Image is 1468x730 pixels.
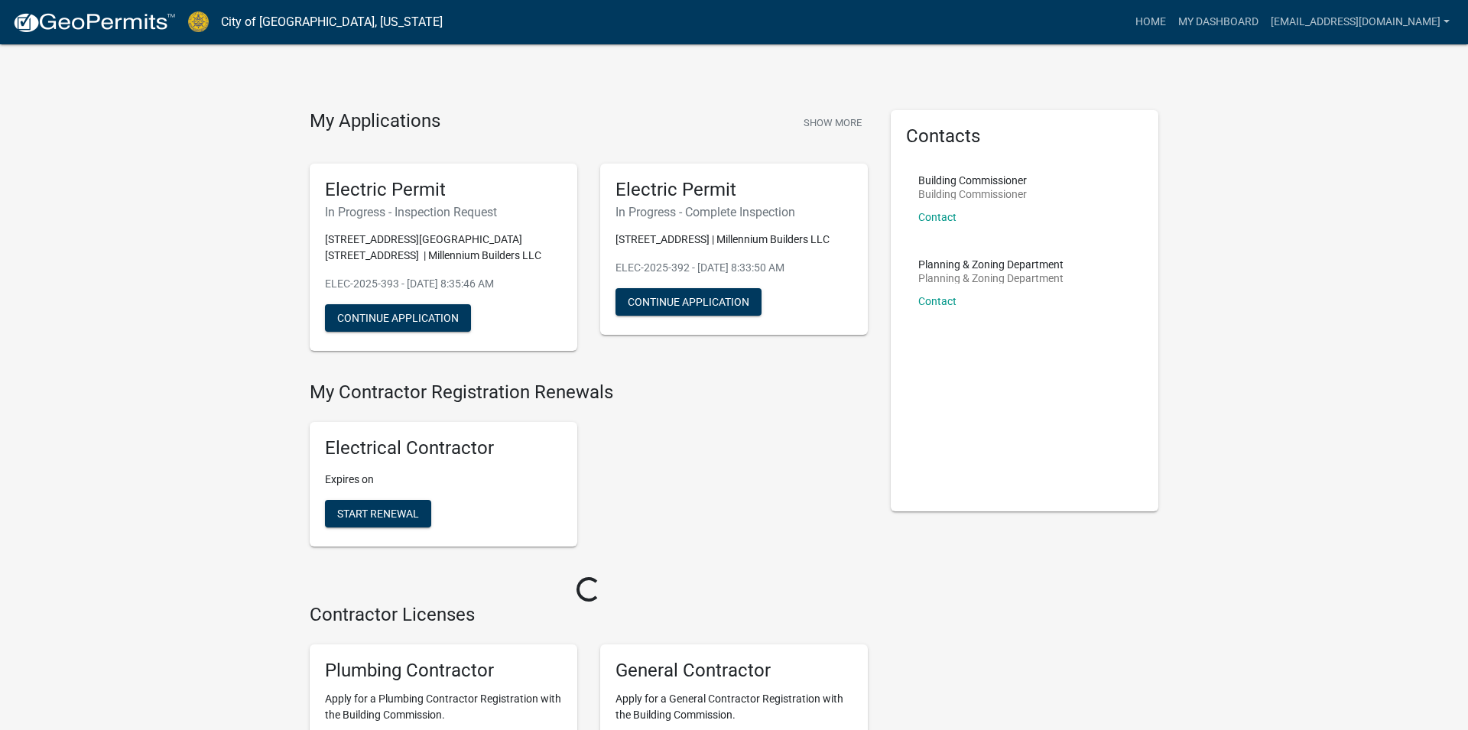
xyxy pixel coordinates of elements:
[325,500,431,527] button: Start Renewal
[615,260,853,276] p: ELEC-2025-392 - [DATE] 8:33:50 AM
[325,179,562,201] h5: Electric Permit
[918,273,1064,284] p: Planning & Zoning Department
[325,304,471,332] button: Continue Application
[325,232,562,264] p: [STREET_ADDRESS][GEOGRAPHIC_DATA][STREET_ADDRESS] | Millennium Builders LLC
[325,691,562,723] p: Apply for a Plumbing Contractor Registration with the Building Commission.
[325,437,562,459] h5: Electrical Contractor
[310,604,868,626] h4: Contractor Licenses
[615,288,762,316] button: Continue Application
[1129,8,1172,37] a: Home
[325,205,562,219] h6: In Progress - Inspection Request
[615,179,853,201] h5: Electric Permit
[918,189,1027,200] p: Building Commissioner
[325,472,562,488] p: Expires on
[918,259,1064,270] p: Planning & Zoning Department
[1265,8,1456,37] a: [EMAIL_ADDRESS][DOMAIN_NAME]
[615,691,853,723] p: Apply for a General Contractor Registration with the Building Commission.
[918,295,956,307] a: Contact
[615,232,853,248] p: [STREET_ADDRESS] | Millennium Builders LLC
[918,175,1027,186] p: Building Commissioner
[615,205,853,219] h6: In Progress - Complete Inspection
[221,9,443,35] a: City of [GEOGRAPHIC_DATA], [US_STATE]
[325,660,562,682] h5: Plumbing Contractor
[310,381,868,559] wm-registration-list-section: My Contractor Registration Renewals
[310,381,868,404] h4: My Contractor Registration Renewals
[325,276,562,292] p: ELEC-2025-393 - [DATE] 8:35:46 AM
[615,660,853,682] h5: General Contractor
[337,508,419,520] span: Start Renewal
[310,110,440,133] h4: My Applications
[1172,8,1265,37] a: My Dashboard
[188,11,209,32] img: City of Jeffersonville, Indiana
[906,125,1143,148] h5: Contacts
[797,110,868,135] button: Show More
[918,211,956,223] a: Contact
